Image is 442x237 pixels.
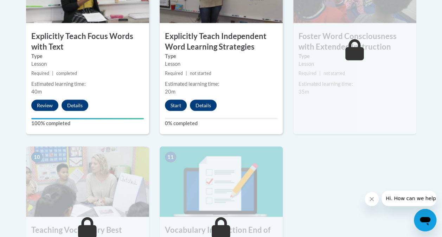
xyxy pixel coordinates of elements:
[165,60,277,68] div: Lesson
[31,60,144,68] div: Lesson
[165,120,277,127] label: 0% completed
[190,71,211,76] span: not started
[4,5,57,11] span: Hi. How can we help?
[299,80,411,88] div: Estimated learning time:
[299,89,309,95] span: 35m
[31,71,49,76] span: Required
[324,71,345,76] span: not started
[299,60,411,68] div: Lesson
[165,52,277,60] label: Type
[299,52,411,60] label: Type
[299,71,316,76] span: Required
[31,120,144,127] label: 100% completed
[31,80,144,88] div: Estimated learning time:
[165,80,277,88] div: Estimated learning time:
[190,100,217,111] button: Details
[31,89,42,95] span: 40m
[52,71,53,76] span: |
[31,152,43,162] span: 10
[31,100,58,111] button: Review
[186,71,187,76] span: |
[26,147,149,217] img: Course Image
[165,71,183,76] span: Required
[160,147,283,217] img: Course Image
[293,31,416,53] h3: Foster Word Consciousness with Extended Instruction
[26,31,149,53] h3: Explicitly Teach Focus Words with Text
[160,31,283,53] h3: Explicitly Teach Independent Word Learning Strategies
[62,100,88,111] button: Details
[165,152,176,162] span: 11
[165,100,187,111] button: Start
[56,71,77,76] span: completed
[165,89,175,95] span: 20m
[365,192,379,206] iframe: Close message
[31,52,144,60] label: Type
[414,209,436,231] iframe: Button to launch messaging window
[382,191,436,206] iframe: Message from company
[319,71,321,76] span: |
[31,118,144,120] div: Your progress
